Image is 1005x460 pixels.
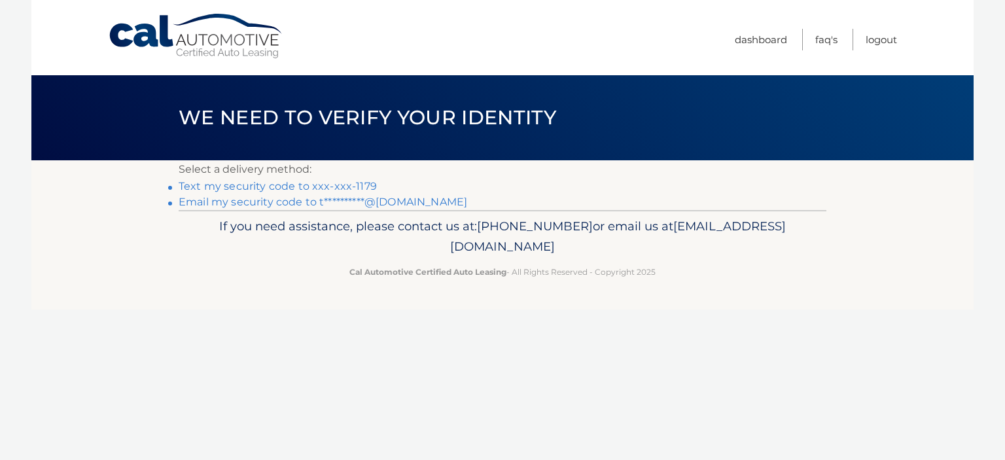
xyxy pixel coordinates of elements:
p: Select a delivery method: [179,160,826,179]
strong: Cal Automotive Certified Auto Leasing [349,267,506,277]
a: FAQ's [815,29,837,50]
a: Logout [866,29,897,50]
p: - All Rights Reserved - Copyright 2025 [187,265,818,279]
p: If you need assistance, please contact us at: or email us at [187,216,818,258]
span: We need to verify your identity [179,105,556,130]
span: [PHONE_NUMBER] [477,219,593,234]
a: Email my security code to t**********@[DOMAIN_NAME] [179,196,467,208]
a: Cal Automotive [108,13,285,60]
a: Text my security code to xxx-xxx-1179 [179,180,377,192]
a: Dashboard [735,29,787,50]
